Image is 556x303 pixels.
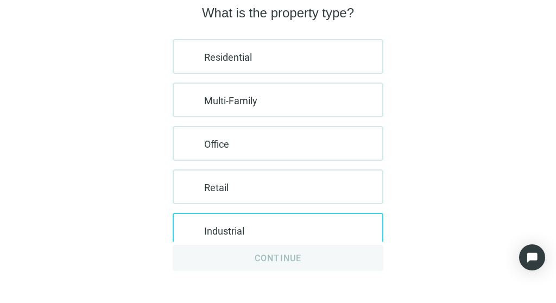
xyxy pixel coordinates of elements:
div: Industrial [173,213,383,248]
div: Multi-Family [173,83,383,117]
div: Open Intercom Messenger [519,244,545,270]
h2: What is the property type? [13,4,543,22]
button: Continue [173,245,383,271]
div: Office [173,126,383,161]
div: Retail [173,169,383,204]
div: Residential [173,39,383,74]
